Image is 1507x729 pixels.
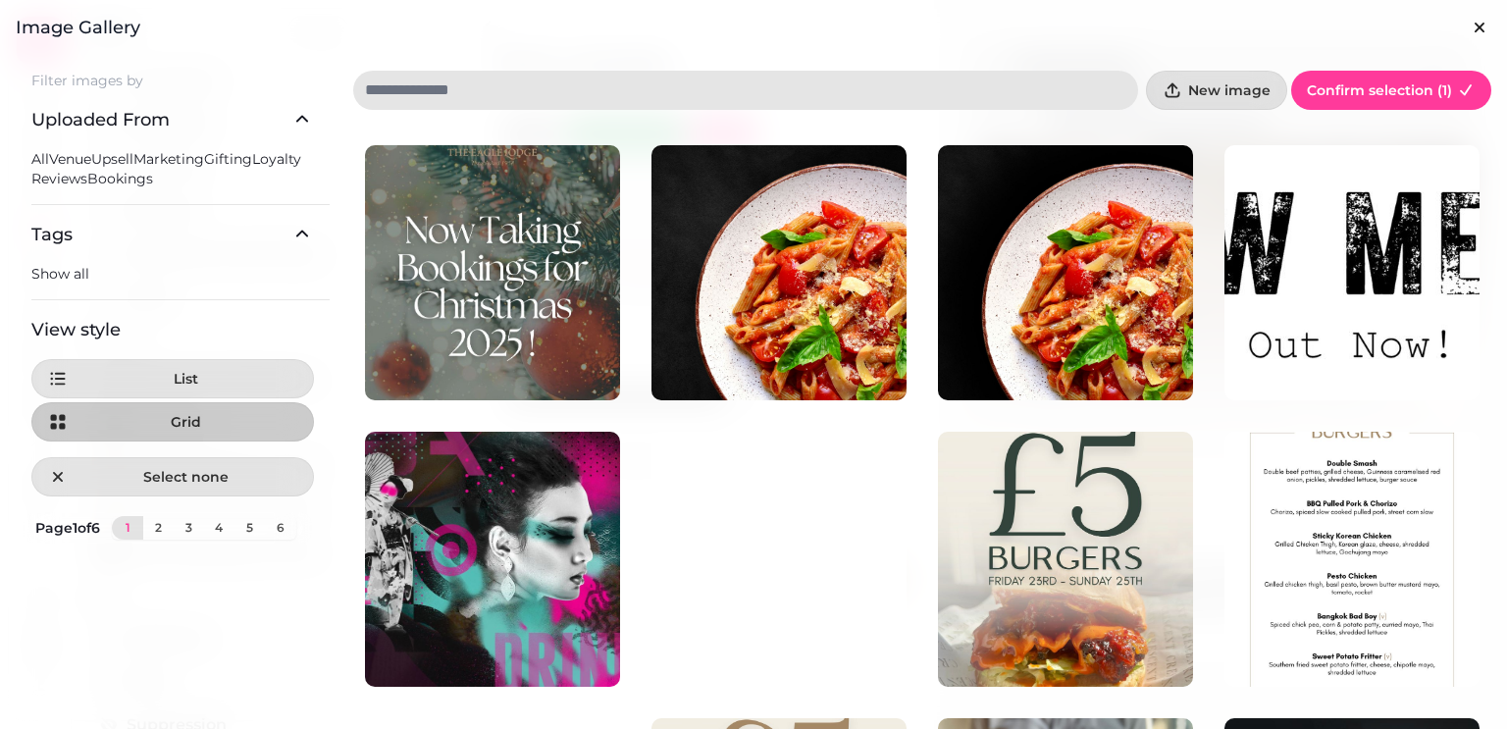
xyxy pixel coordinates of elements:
[173,516,204,540] button: 3
[74,372,297,386] span: List
[252,150,301,168] span: Loyalty
[74,470,297,484] span: Select none
[1224,145,1480,400] img: Add a little bit of body text.png
[203,516,234,540] button: 4
[112,516,143,540] button: 1
[31,457,314,496] button: Select none
[31,402,314,442] button: Grid
[211,522,227,534] span: 4
[1224,432,1480,687] img: Crescent New Menu Launch Insta (2).png
[31,265,89,283] span: Show all
[87,170,153,187] span: Bookings
[938,432,1193,687] img: Crescent New Menu Launch Insta (3).png
[1188,83,1271,97] span: New image
[112,516,296,540] nav: Pagination
[16,16,1491,39] h3: Image gallery
[31,264,314,299] div: Tags
[651,432,907,687] img: mobLogo.png
[74,415,297,429] span: Grid
[234,516,265,540] button: 5
[1291,71,1491,110] button: Confirm selection (1)
[265,516,296,540] button: 6
[133,150,204,168] span: Marketing
[31,170,87,187] span: Reviews
[273,522,288,534] span: 6
[31,150,49,168] span: All
[938,145,1193,400] img: Untitled design (1).png
[241,522,257,534] span: 5
[651,145,907,400] img: Untitled design (2).png
[31,316,314,343] h3: View style
[31,205,314,264] button: Tags
[204,150,252,168] span: Gifting
[120,522,135,534] span: 1
[181,522,196,534] span: 3
[49,150,91,168] span: Venue
[1146,71,1287,110] button: New image
[1307,83,1452,97] span: Confirm selection ( 1 )
[91,150,133,168] span: Upsell
[365,432,620,687] img: main_1_main_1_home-slid1.jpg
[31,149,314,204] div: Uploaded From
[31,359,314,398] button: List
[27,518,108,538] p: Page 1 of 6
[142,516,174,540] button: 2
[365,145,620,400] img: Christmas 2025 A4.jpg
[150,522,166,534] span: 2
[31,90,314,149] button: Uploaded From
[16,71,330,90] label: Filter images by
